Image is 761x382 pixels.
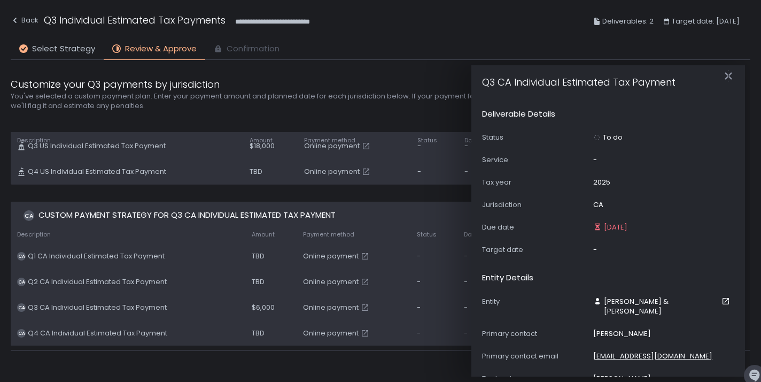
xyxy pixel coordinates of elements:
span: Amount [250,136,273,144]
span: $6,000 [252,303,275,312]
span: Confirmation [227,43,279,55]
div: - [417,328,451,338]
span: Q4 CA Individual Estimated Tax Payment [28,328,167,338]
span: Q4 US Individual Estimated Tax Payment [28,167,166,177]
div: [PERSON_NAME] [593,329,651,339]
h2: Entity details [482,272,533,284]
span: Date paid [464,231,493,239]
button: Back [11,13,38,30]
div: 2025 [593,178,610,187]
div: - [464,328,512,338]
div: - [593,155,597,165]
span: Target date: [DATE] [672,15,740,28]
span: Online payment [303,328,359,338]
span: TBD [252,277,265,287]
span: Payment method [303,231,354,239]
div: To do [593,133,623,142]
span: Status [417,136,437,144]
span: Amount [252,231,275,239]
div: Service [482,155,589,165]
span: Q1 CA Individual Estimated Tax Payment [28,251,165,261]
div: Back [11,14,38,27]
span: Status [417,231,437,239]
span: [DATE] [604,223,627,232]
div: CA [593,200,603,210]
div: - [464,277,512,287]
text: CA [25,211,34,219]
div: - [593,245,597,255]
div: Primary contact [482,329,589,339]
span: Q3 CA Individual Estimated Tax Payment [28,303,167,312]
div: - [417,251,451,261]
span: Date paid [464,136,494,144]
div: Due date [482,223,589,232]
div: - [464,251,512,261]
div: Jurisdiction [482,200,589,210]
div: - [464,303,512,312]
text: CA [18,253,25,259]
span: Online payment [303,251,359,261]
div: Entity [482,297,589,307]
span: Select Strategy [32,43,95,55]
span: Deliverables: 2 [602,15,654,28]
span: Q2 CA Individual Estimated Tax Payment [28,277,167,287]
div: - [417,277,451,287]
span: Online payment [303,303,359,312]
span: Online payment [303,277,359,287]
span: TBD [250,167,262,177]
span: Online payment [304,167,360,177]
span: [PERSON_NAME] & [PERSON_NAME] [604,297,719,316]
text: CA [18,304,25,311]
span: Review & Approve [125,43,197,55]
div: - [417,303,451,312]
a: [PERSON_NAME] & [PERSON_NAME] [593,297,732,316]
span: TBD [252,251,265,261]
span: TBD [252,328,265,338]
span: Description [17,231,51,239]
div: - [417,167,452,177]
span: Payment method [304,136,355,144]
span: Custom Payment strategy for Q3 CA Individual Estimated Tax Payment [38,209,336,221]
text: CA [18,279,25,285]
h2: You've selected a custom payment plan. Enter your payment amount and planned date for each jurisd... [11,91,610,111]
h1: Q3 Individual Estimated Tax Payments [44,13,226,27]
div: Status [482,133,589,142]
div: - [464,167,512,177]
span: Customize your Q3 payments by jurisdiction [11,77,220,91]
text: CA [18,330,25,337]
div: Target date [482,245,589,255]
div: Tax year [482,178,589,187]
span: Description [17,136,51,144]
